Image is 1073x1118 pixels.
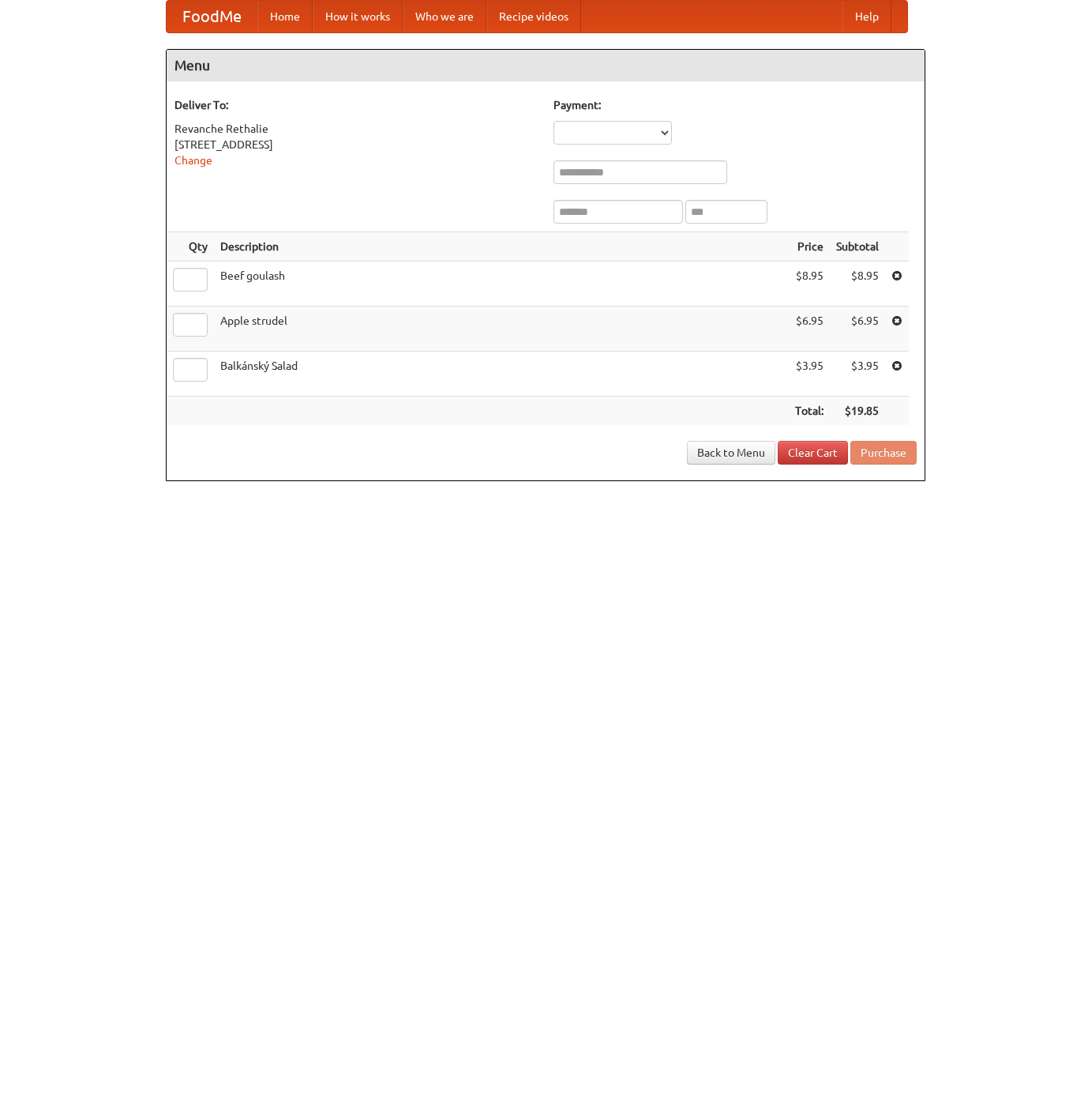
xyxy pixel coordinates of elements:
[403,1,486,32] a: Who we are
[174,121,538,137] div: Revanche Rethalie
[174,137,538,152] div: [STREET_ADDRESS]
[313,1,403,32] a: How it works
[167,1,257,32] a: FoodMe
[214,262,789,307] td: Beef goulash
[214,352,789,397] td: Balkánský Salad
[830,232,885,262] th: Subtotal
[850,441,917,465] button: Purchase
[842,1,891,32] a: Help
[214,307,789,352] td: Apple strudel
[789,232,830,262] th: Price
[778,441,848,465] a: Clear Cart
[174,154,212,167] a: Change
[830,397,885,426] th: $19.85
[553,97,917,113] h5: Payment:
[214,232,789,262] th: Description
[830,262,885,307] td: $8.95
[830,352,885,397] td: $3.95
[789,352,830,397] td: $3.95
[789,397,830,426] th: Total:
[174,97,538,113] h5: Deliver To:
[789,262,830,307] td: $8.95
[167,232,214,262] th: Qty
[167,50,925,81] h4: Menu
[789,307,830,352] td: $6.95
[687,441,775,465] a: Back to Menu
[486,1,581,32] a: Recipe videos
[830,307,885,352] td: $6.95
[257,1,313,32] a: Home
